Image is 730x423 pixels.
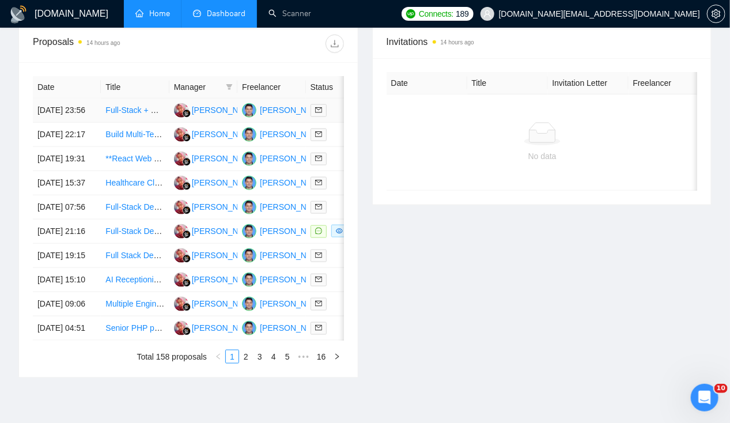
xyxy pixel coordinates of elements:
[101,99,169,123] td: Full-Stack + WebGL Engineer (Next.js, r3f, Twitch API)
[313,350,330,364] li: 16
[260,297,326,310] div: [PERSON_NAME]
[192,152,258,165] div: [PERSON_NAME]
[441,39,474,46] time: 14 hours ago
[101,147,169,171] td: **React Web Developer - Multilingual Video Commerce Platform (Ongoing Position)**
[174,129,258,138] a: DP[PERSON_NAME]
[174,153,258,163] a: DP[PERSON_NAME]
[183,206,191,214] img: gigradar-bm.png
[192,225,258,237] div: [PERSON_NAME]
[101,268,169,292] td: AI Receptionist / AI Employee Platform Development
[105,251,260,260] a: Full Stack Developer Needed - Node/NEXT
[174,152,188,166] img: DP
[192,322,258,334] div: [PERSON_NAME]
[315,203,322,210] span: mail
[315,131,322,138] span: mail
[334,353,341,360] span: right
[242,297,256,311] img: AR
[224,78,235,96] span: filter
[708,9,725,18] span: setting
[101,316,169,341] td: Senior PHP programmer
[174,177,258,187] a: DP[PERSON_NAME]
[33,147,101,171] td: [DATE] 19:31
[33,99,101,123] td: [DATE] 23:56
[242,202,326,211] a: AR[PERSON_NAME]
[211,350,225,364] button: left
[183,279,191,287] img: gigradar-bm.png
[101,220,169,244] td: Full-Stack Developer Needed to Build Trading Platform
[281,350,294,363] a: 5
[330,350,344,364] button: right
[86,40,120,46] time: 14 hours ago
[174,274,258,284] a: DP[PERSON_NAME]
[33,35,188,53] div: Proposals
[330,350,344,364] li: Next Page
[33,244,101,268] td: [DATE] 19:15
[387,35,698,49] span: Invitations
[192,297,258,310] div: [PERSON_NAME]
[33,292,101,316] td: [DATE] 09:06
[242,226,326,235] a: AR[PERSON_NAME]
[691,384,718,411] iframe: Intercom live chat
[33,316,101,341] td: [DATE] 04:51
[336,228,343,235] span: eye
[294,350,313,364] li: Next 5 Pages
[101,244,169,268] td: Full Stack Developer Needed - Node/NEXT
[33,220,101,244] td: [DATE] 21:16
[456,7,468,20] span: 189
[315,107,322,114] span: mail
[101,195,169,220] td: Full-Stack Developer (Next.js 14 + TypeScript)
[183,255,191,263] img: gigradar-bm.png
[192,273,258,286] div: [PERSON_NAME]
[242,177,326,187] a: AR[PERSON_NAME]
[174,273,188,287] img: DP
[406,9,415,18] img: upwork-logo.png
[225,350,239,364] li: 1
[183,303,191,311] img: gigradar-bm.png
[105,130,252,139] a: Build Multi-Tenant E-Commerce Platform
[174,176,188,190] img: DP
[174,250,258,259] a: DP[PERSON_NAME]
[33,171,101,195] td: [DATE] 15:37
[174,248,188,263] img: DP
[315,324,322,331] span: mail
[311,81,358,93] span: Status
[315,300,322,307] span: mail
[315,228,322,235] span: message
[315,155,322,162] span: mail
[707,5,725,23] button: setting
[242,103,256,118] img: AR
[192,201,258,213] div: [PERSON_NAME]
[226,350,239,363] a: 1
[183,231,191,239] img: gigradar-bm.png
[548,72,629,95] th: Invitation Letter
[260,201,326,213] div: [PERSON_NAME]
[315,252,322,259] span: mail
[242,321,256,335] img: AR
[237,76,305,99] th: Freelancer
[242,248,256,263] img: AR
[174,202,258,211] a: DP[PERSON_NAME]
[183,134,191,142] img: gigradar-bm.png
[313,350,330,363] a: 16
[192,249,258,262] div: [PERSON_NAME]
[174,226,258,235] a: DP[PERSON_NAME]
[242,299,326,308] a: AR[PERSON_NAME]
[192,128,258,141] div: [PERSON_NAME]
[33,123,101,147] td: [DATE] 22:17
[174,81,221,93] span: Manager
[267,350,280,363] a: 4
[169,76,237,99] th: Manager
[183,158,191,166] img: gigradar-bm.png
[105,202,271,211] a: Full-Stack Developer (Next.js 14 + TypeScript)
[101,171,169,195] td: Healthcare Claims Hub Prototype
[174,297,188,311] img: DP
[174,103,188,118] img: DP
[254,350,266,363] a: 3
[242,274,326,284] a: AR[PERSON_NAME]
[242,153,326,163] a: AR[PERSON_NAME]
[714,384,728,393] span: 10
[242,129,326,138] a: AR[PERSON_NAME]
[135,9,170,18] a: homeHome
[242,176,256,190] img: AR
[183,327,191,335] img: gigradar-bm.png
